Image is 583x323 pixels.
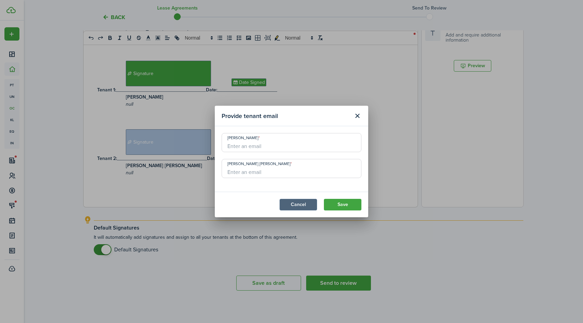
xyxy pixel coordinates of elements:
input: Enter an email [222,159,361,178]
input: Enter an email [222,133,361,152]
button: Cancel [280,199,317,210]
button: Close modal [352,110,363,122]
modal-title: Provide tenant email [222,109,350,122]
button: Save [324,199,361,210]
